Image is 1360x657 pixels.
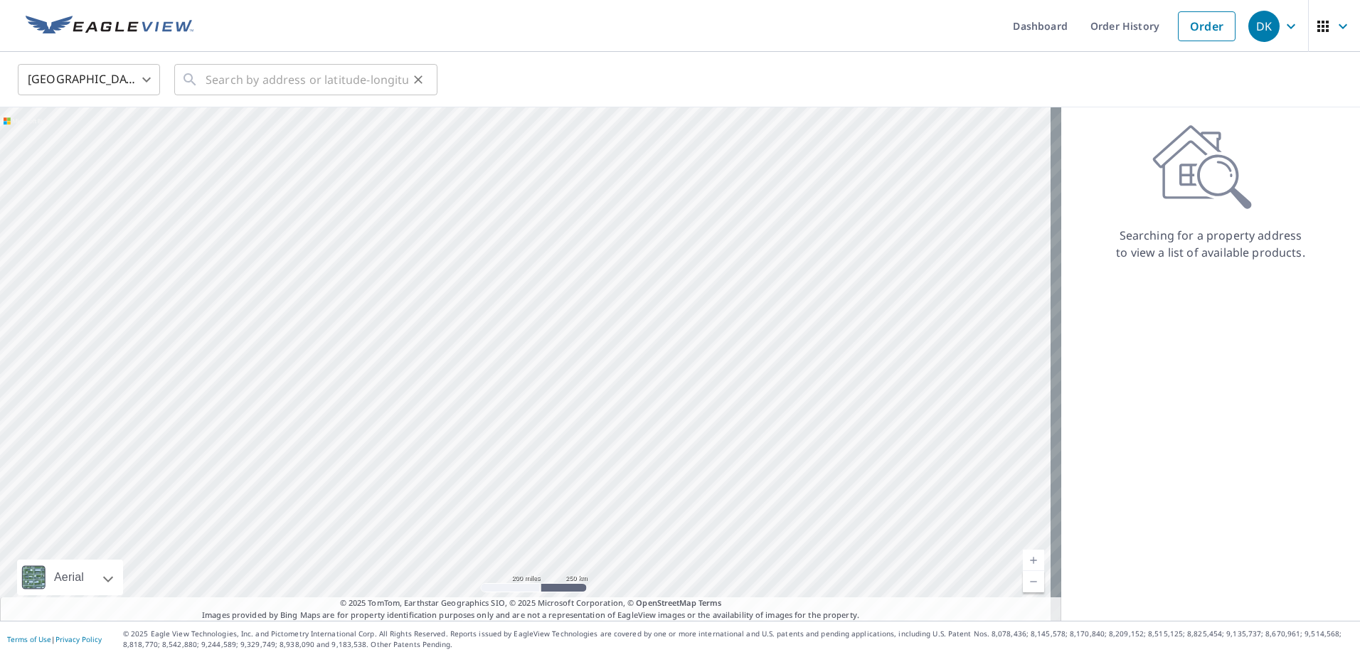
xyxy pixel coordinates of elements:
a: Order [1178,11,1236,41]
span: © 2025 TomTom, Earthstar Geographics SIO, © 2025 Microsoft Corporation, © [340,597,722,609]
a: Terms of Use [7,634,51,644]
a: Privacy Policy [55,634,102,644]
button: Clear [408,70,428,90]
div: Aerial [17,560,123,595]
div: [GEOGRAPHIC_DATA] [18,60,160,100]
a: OpenStreetMap [636,597,696,608]
div: DK [1248,11,1280,42]
p: Searching for a property address to view a list of available products. [1115,227,1306,261]
div: Aerial [50,560,88,595]
a: Current Level 5, Zoom In [1023,550,1044,571]
img: EV Logo [26,16,193,37]
p: © 2025 Eagle View Technologies, Inc. and Pictometry International Corp. All Rights Reserved. Repo... [123,629,1353,650]
p: | [7,635,102,643]
a: Current Level 5, Zoom Out [1023,571,1044,592]
a: Terms [698,597,722,608]
input: Search by address or latitude-longitude [206,60,408,100]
